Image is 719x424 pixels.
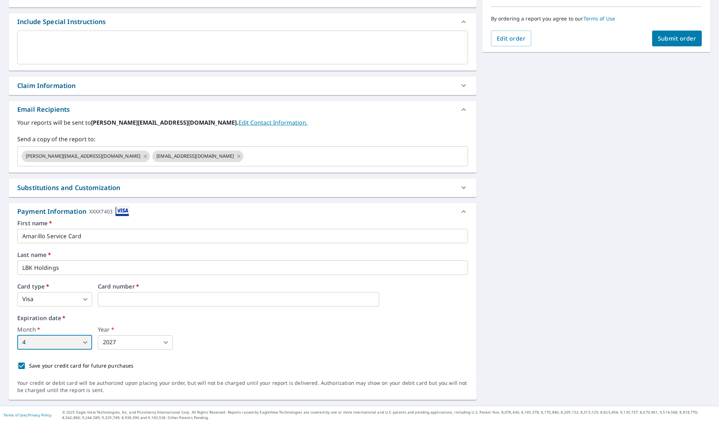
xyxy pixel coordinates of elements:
div: Your credit or debit card will be authorized upon placing your order, but will not be charged unt... [17,379,468,394]
label: First name [17,220,468,226]
div: Payment Information [17,207,129,216]
div: 2027 [98,335,173,350]
span: [EMAIL_ADDRESS][DOMAIN_NAME] [152,153,238,160]
iframe: secure payment field [98,292,379,307]
button: Edit order [491,31,532,46]
span: Edit order [497,34,526,42]
span: Submit order [658,34,696,42]
div: Claim Information [9,77,477,95]
div: Substitutions and Customization [17,183,120,193]
img: cardImage [115,207,129,216]
p: © 2025 Eagle View Technologies, Inc. and Pictometry International Corp. All Rights Reserved. Repo... [62,410,715,420]
div: Visa [17,292,92,307]
a: Terms of Use [4,413,26,418]
label: Expiration date [17,315,468,321]
label: Last name [17,252,468,258]
div: [PERSON_NAME][EMAIL_ADDRESS][DOMAIN_NAME] [22,151,150,162]
div: Claim Information [17,81,76,91]
p: By ordering a report you agree to our [491,15,702,22]
label: Year [98,327,173,332]
label: Your reports will be sent to [17,118,468,127]
label: Card type [17,284,92,289]
a: Terms of Use [583,15,615,22]
p: Save your credit card for future purchases [29,362,134,369]
div: XXXX7403 [89,207,113,216]
div: Email Recipients [9,101,477,118]
button: Submit order [652,31,702,46]
label: Send a copy of the report to: [17,135,468,143]
a: Privacy Policy [28,413,51,418]
p: | [4,413,51,417]
div: Email Recipients [17,105,70,114]
a: EditContactInfo [238,119,308,126]
div: Payment InformationXXXX7403cardImage [9,203,477,220]
b: [PERSON_NAME][EMAIL_ADDRESS][DOMAIN_NAME]. [91,119,238,126]
div: Include Special Instructions [9,13,477,31]
label: Card number [98,284,468,289]
span: [PERSON_NAME][EMAIL_ADDRESS][DOMAIN_NAME] [22,153,145,160]
div: 4 [17,335,92,350]
div: Substitutions and Customization [9,179,477,197]
div: [EMAIL_ADDRESS][DOMAIN_NAME] [152,151,244,162]
label: Month [17,327,92,332]
div: Include Special Instructions [17,17,106,27]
